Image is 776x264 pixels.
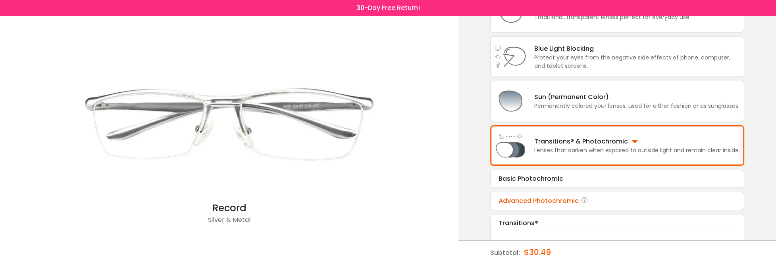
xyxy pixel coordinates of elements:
div: Blue Light Blocking [534,44,740,54]
div: Record [71,201,388,215]
div: Permanently colored your lenses, used for either fashion or as sunglasses. [534,102,739,110]
div: Silver & Metal [71,215,388,231]
div: $30.49 [524,241,551,264]
div: Protect your eyes from the negative side effects of phone, computer, and tablet screens. [534,54,740,70]
img: Light Adjusting [495,130,526,161]
div: Basic Photochromic [499,174,736,184]
div: Transitions® & Photochromic [534,136,740,146]
div: Sun (Permanent Color) [534,92,739,102]
div: Transitions® [499,218,736,228]
div: Advanced Photochromic [499,196,736,206]
i: Advanced Photochromic [581,196,589,206]
img: Silver Record - Metal [71,42,388,201]
div: Lenses that darken when exposed to outside light and remain clear inside. [534,146,740,155]
div: Traditional, transparent lenses perfect for everyday use. [534,13,691,21]
img: Sun [495,85,526,117]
